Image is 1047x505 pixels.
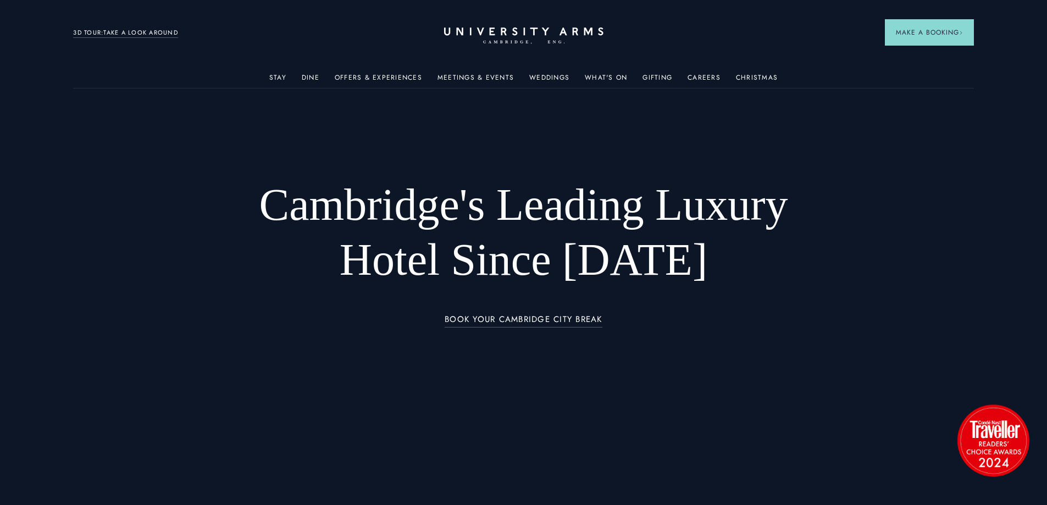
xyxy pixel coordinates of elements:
[952,399,1034,481] img: image-2524eff8f0c5d55edbf694693304c4387916dea5-1501x1501-png
[529,74,569,88] a: Weddings
[445,315,602,328] a: BOOK YOUR CAMBRIDGE CITY BREAK
[585,74,627,88] a: What's On
[335,74,422,88] a: Offers & Experiences
[959,31,963,35] img: Arrow icon
[688,74,721,88] a: Careers
[896,27,963,37] span: Make a Booking
[444,27,603,45] a: Home
[302,74,319,88] a: Dine
[73,28,178,38] a: 3D TOUR:TAKE A LOOK AROUND
[642,74,672,88] a: Gifting
[736,74,778,88] a: Christmas
[437,74,514,88] a: Meetings & Events
[230,177,817,287] h1: Cambridge's Leading Luxury Hotel Since [DATE]
[885,19,974,46] button: Make a BookingArrow icon
[269,74,286,88] a: Stay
